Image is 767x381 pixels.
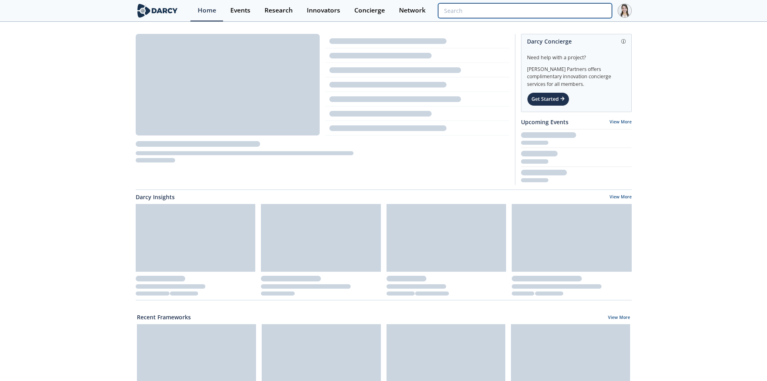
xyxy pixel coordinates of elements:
a: View More [608,314,630,322]
img: logo-wide.svg [136,4,180,18]
a: Recent Frameworks [137,313,191,321]
div: Home [198,7,216,14]
img: information.svg [621,39,626,44]
div: Network [399,7,426,14]
div: Events [230,7,250,14]
div: [PERSON_NAME] Partners offers complimentary innovation concierge services for all members. [527,61,626,88]
div: Concierge [354,7,385,14]
a: Darcy Insights [136,193,175,201]
a: View More [610,194,632,201]
a: Upcoming Events [521,118,569,126]
div: Darcy Concierge [527,34,626,48]
img: Profile [618,4,632,18]
a: View More [610,119,632,125]
div: Need help with a project? [527,48,626,61]
input: Advanced Search [438,3,612,18]
div: Get Started [527,92,569,106]
div: Innovators [307,7,340,14]
div: Research [265,7,293,14]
